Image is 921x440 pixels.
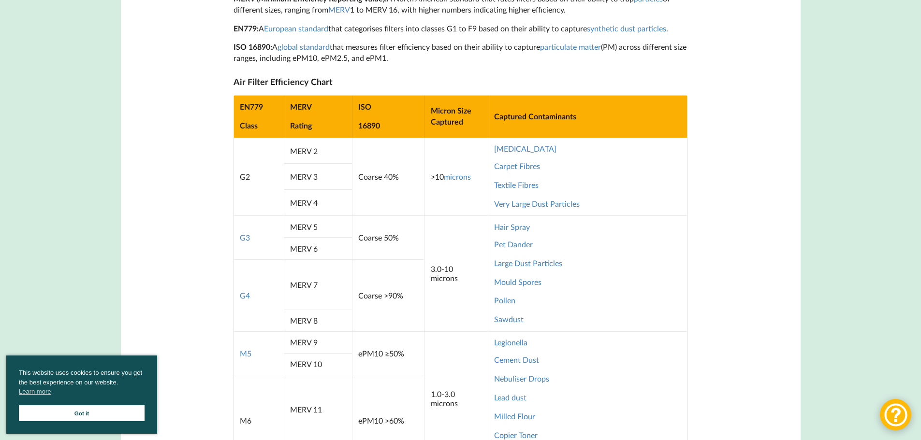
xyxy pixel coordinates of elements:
td: >10 [424,138,487,216]
td: ePM10 ≥50% [352,331,424,375]
a: Pollen [494,296,515,305]
td: MERV 4 [284,189,352,215]
b: EN779: [234,24,259,33]
b: MERV [290,102,312,111]
td: Coarse 50% [352,215,424,259]
a: global standard [278,42,330,51]
a: Nebuliser Drops [494,374,549,383]
a: Large Dust Particles [494,258,562,268]
span: This website uses cookies to ensure you get the best experience on our website. [19,368,145,399]
a: Lead dust [494,393,526,402]
b: Rating [290,121,312,130]
b: Micron Size Captured [431,106,471,126]
a: Milled Flour [494,412,535,421]
b: EN779 [240,102,263,111]
td: MERV 9 [284,331,352,353]
td: MERV 10 [284,353,352,375]
a: Copier Toner [494,430,538,440]
a: Sawdust [494,314,524,324]
td: MERV 8 [284,310,352,331]
a: Textile Fibres [494,180,539,189]
td: MERV 7 [284,259,352,310]
a: European standard [264,24,328,33]
b: Captured Contaminants [494,112,576,121]
a: Pet Dander [494,240,533,249]
td: MERV 6 [284,237,352,259]
td: 3.0-10 microns [424,215,487,331]
a: M5 [240,349,251,358]
a: Got it cookie [19,405,145,421]
td: G2 [234,138,284,216]
a: Cement Dust [494,355,539,364]
a: [MEDICAL_DATA] [494,144,556,153]
a: particulate matter [540,42,601,51]
a: Hair Spray [494,222,530,231]
a: Mould Spores [494,277,541,286]
b: 16890 [358,121,380,130]
a: G4 [240,291,250,300]
td: MERV 5 [284,215,352,237]
td: Coarse >90% [352,259,424,331]
a: MERV [328,5,350,14]
a: synthetic dust particles [587,24,666,33]
b: Class [240,121,258,130]
a: Carpet Fibres [494,161,540,170]
a: Legionella [494,338,527,347]
h3: Air Filter Efficiency Chart [234,76,687,87]
a: cookies - Learn more [19,387,51,397]
td: MERV 2 [284,138,352,164]
b: ISO [358,102,371,111]
a: Very Large Dust Particles [494,199,580,208]
a: microns [444,172,471,181]
div: cookieconsent [6,355,157,434]
b: ISO 16890: [234,42,272,51]
p: A that categorises filters into classes G1 to F9 based on their ability to capture . [234,23,687,34]
td: MERV 3 [284,163,352,189]
td: Coarse 40% [352,138,424,216]
p: A that measures filter efficiency based on their ability to capture (PM) across different size ra... [234,42,687,64]
a: G3 [240,233,250,242]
